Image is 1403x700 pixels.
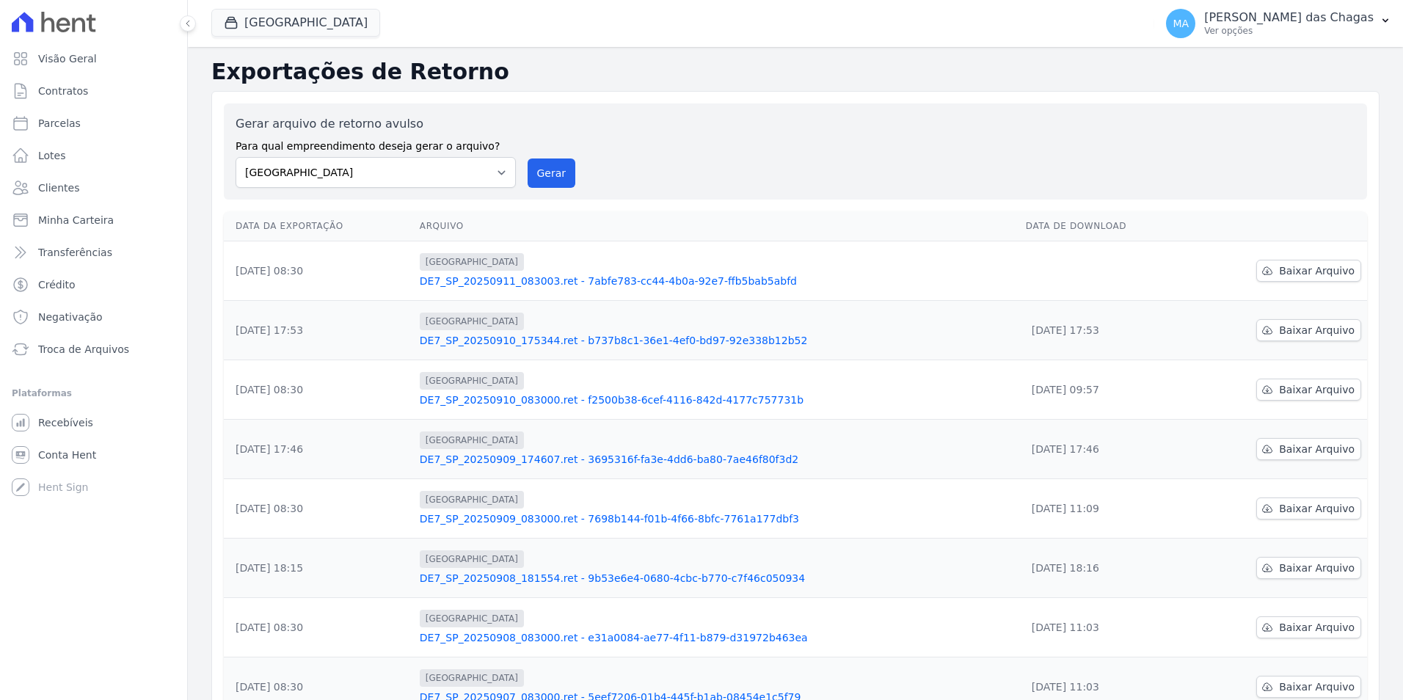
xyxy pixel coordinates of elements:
th: Data de Download [1020,211,1191,241]
a: DE7_SP_20250908_083000.ret - e31a0084-ae77-4f11-b879-d31972b463ea [420,630,1014,645]
td: [DATE] 09:57 [1020,360,1191,420]
span: [GEOGRAPHIC_DATA] [420,253,524,271]
button: MA [PERSON_NAME] das Chagas Ver opções [1154,3,1403,44]
td: [DATE] 11:03 [1020,598,1191,657]
td: [DATE] 08:30 [224,241,414,301]
a: DE7_SP_20250910_175344.ret - b737b8c1-36e1-4ef0-bd97-92e338b12b52 [420,333,1014,348]
a: Conta Hent [6,440,181,470]
td: [DATE] 08:30 [224,598,414,657]
span: Baixar Arquivo [1279,382,1355,397]
a: Recebíveis [6,408,181,437]
td: [DATE] 17:53 [1020,301,1191,360]
span: Contratos [38,84,88,98]
a: Baixar Arquivo [1256,319,1361,341]
span: MA [1173,18,1189,29]
td: [DATE] 08:30 [224,479,414,539]
span: Baixar Arquivo [1279,620,1355,635]
a: Lotes [6,141,181,170]
span: Lotes [38,148,66,163]
th: Data da Exportação [224,211,414,241]
a: Visão Geral [6,44,181,73]
div: Plataformas [12,384,175,402]
h2: Exportações de Retorno [211,59,1380,85]
a: Clientes [6,173,181,203]
a: Baixar Arquivo [1256,676,1361,698]
span: [GEOGRAPHIC_DATA] [420,431,524,449]
a: Contratos [6,76,181,106]
span: Crédito [38,277,76,292]
td: [DATE] 17:46 [224,420,414,479]
label: Gerar arquivo de retorno avulso [236,115,516,133]
span: Recebíveis [38,415,93,430]
p: [PERSON_NAME] das Chagas [1204,10,1374,25]
a: Baixar Arquivo [1256,379,1361,401]
span: [GEOGRAPHIC_DATA] [420,550,524,568]
span: Baixar Arquivo [1279,561,1355,575]
span: Visão Geral [38,51,97,66]
a: Baixar Arquivo [1256,497,1361,519]
span: [GEOGRAPHIC_DATA] [420,372,524,390]
span: Baixar Arquivo [1279,679,1355,694]
span: Baixar Arquivo [1279,501,1355,516]
span: [GEOGRAPHIC_DATA] [420,669,524,687]
span: Parcelas [38,116,81,131]
a: Baixar Arquivo [1256,438,1361,460]
span: [GEOGRAPHIC_DATA] [420,610,524,627]
a: Minha Carteira [6,205,181,235]
td: [DATE] 17:46 [1020,420,1191,479]
span: Minha Carteira [38,213,114,227]
a: DE7_SP_20250909_174607.ret - 3695316f-fa3e-4dd6-ba80-7ae46f80f3d2 [420,452,1014,467]
a: Troca de Arquivos [6,335,181,364]
a: Baixar Arquivo [1256,557,1361,579]
td: [DATE] 11:09 [1020,479,1191,539]
td: [DATE] 18:15 [224,539,414,598]
span: [GEOGRAPHIC_DATA] [420,313,524,330]
span: Troca de Arquivos [38,342,129,357]
a: Negativação [6,302,181,332]
th: Arquivo [414,211,1020,241]
span: Negativação [38,310,103,324]
button: Gerar [528,158,576,188]
a: DE7_SP_20250909_083000.ret - 7698b144-f01b-4f66-8bfc-7761a177dbf3 [420,511,1014,526]
a: DE7_SP_20250911_083003.ret - 7abfe783-cc44-4b0a-92e7-ffb5bab5abfd [420,274,1014,288]
button: [GEOGRAPHIC_DATA] [211,9,380,37]
span: [GEOGRAPHIC_DATA] [420,491,524,508]
span: Transferências [38,245,112,260]
span: Conta Hent [38,448,96,462]
span: Baixar Arquivo [1279,323,1355,338]
span: Clientes [38,181,79,195]
a: Baixar Arquivo [1256,616,1361,638]
td: [DATE] 08:30 [224,360,414,420]
span: Baixar Arquivo [1279,263,1355,278]
a: Baixar Arquivo [1256,260,1361,282]
a: DE7_SP_20250910_083000.ret - f2500b38-6cef-4116-842d-4177c757731b [420,393,1014,407]
td: [DATE] 17:53 [224,301,414,360]
a: Parcelas [6,109,181,138]
a: Crédito [6,270,181,299]
span: Baixar Arquivo [1279,442,1355,456]
label: Para qual empreendimento deseja gerar o arquivo? [236,133,516,154]
a: DE7_SP_20250908_181554.ret - 9b53e6e4-0680-4cbc-b770-c7f46c050934 [420,571,1014,586]
p: Ver opções [1204,25,1374,37]
td: [DATE] 18:16 [1020,539,1191,598]
a: Transferências [6,238,181,267]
